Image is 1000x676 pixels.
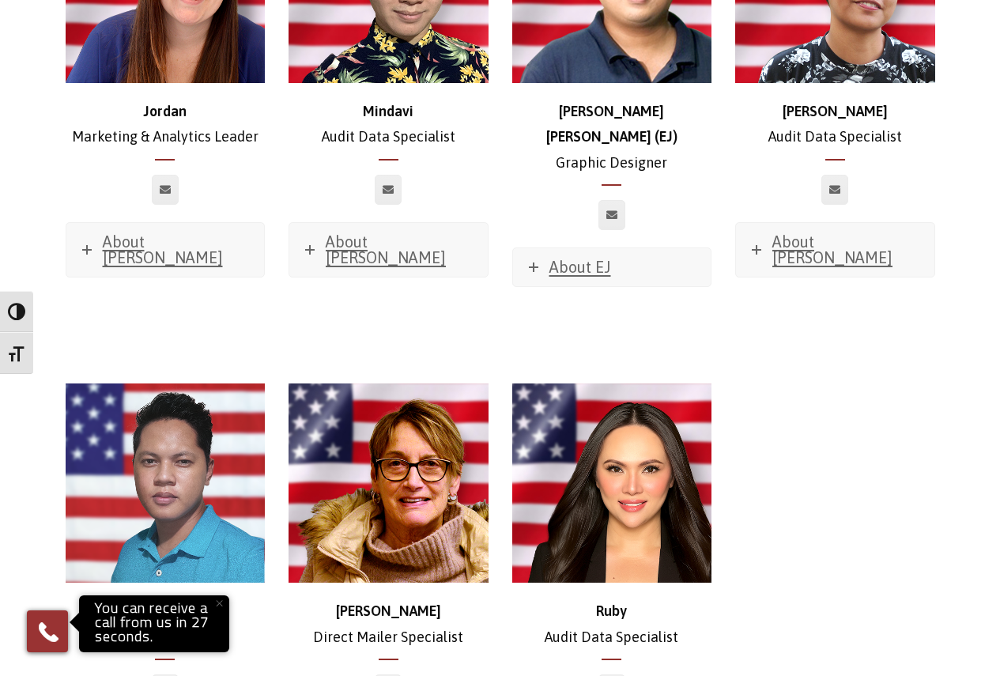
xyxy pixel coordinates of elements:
span: About [PERSON_NAME] [772,232,892,266]
p: Direct Mailer Specialist [289,599,489,650]
strong: [PERSON_NAME] [336,602,441,619]
strong: [PERSON_NAME] [PERSON_NAME] (EJ) [546,103,677,145]
img: Phone icon [36,619,61,644]
button: Close [202,586,236,621]
a: About [PERSON_NAME] [289,223,488,277]
strong: Jordan [143,103,187,119]
p: Marketing & Analytics Leader [66,99,266,150]
img: eman-500x500 [66,383,266,583]
p: Graphic Designer [512,99,712,176]
img: Lynne_headshot_500x500 [289,383,489,583]
p: Audit Data Specialist [735,99,935,150]
strong: [PERSON_NAME] [783,103,888,119]
a: About [PERSON_NAME] [66,223,265,277]
strong: Mindavi [363,103,413,119]
img: Ruby Barrica_500x500 [512,383,712,583]
p: You can receive a call from us in 27 seconds. [83,599,225,648]
span: About [PERSON_NAME] [103,232,223,266]
strong: Ruby [596,602,627,619]
p: Audit Data Specialist [289,99,489,150]
a: About EJ [513,248,711,286]
span: About [PERSON_NAME] [326,232,446,266]
span: About EJ [549,258,611,276]
p: Audit Data Specialist [512,599,712,650]
a: About [PERSON_NAME] [736,223,934,277]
